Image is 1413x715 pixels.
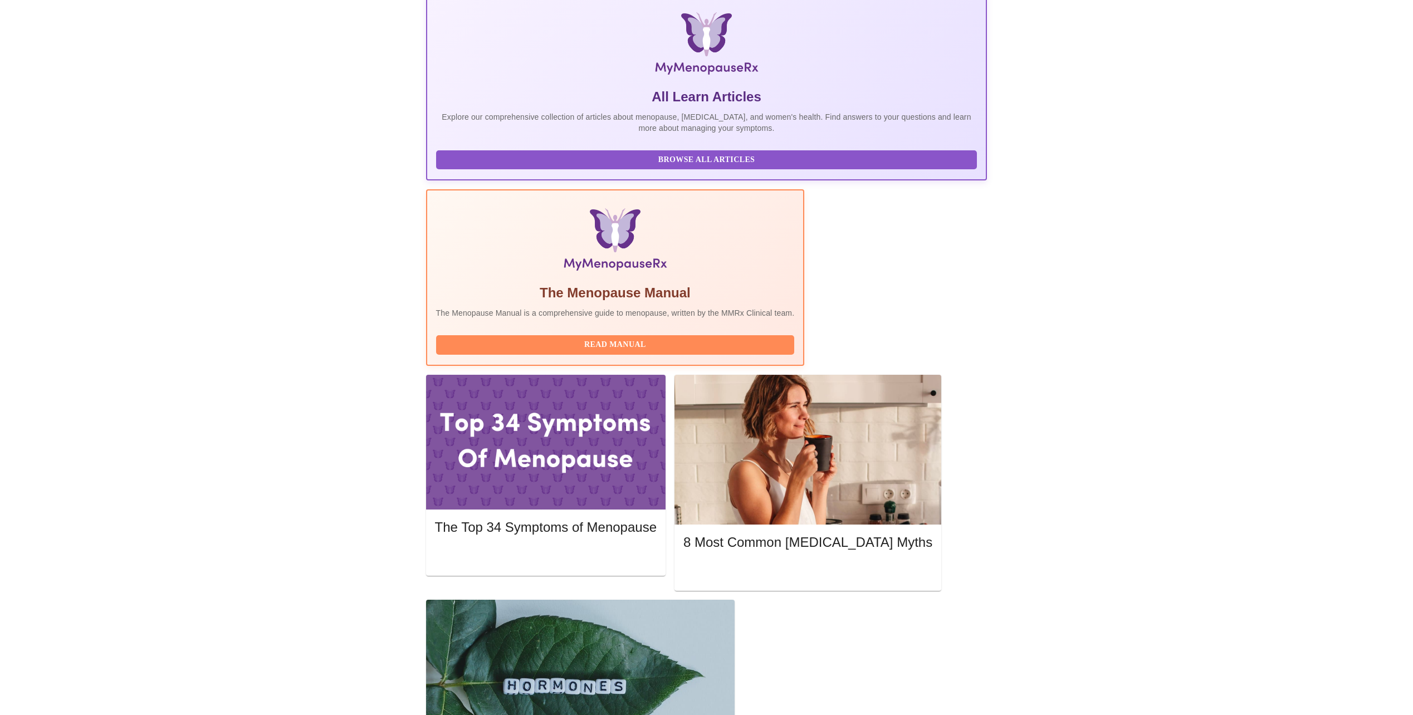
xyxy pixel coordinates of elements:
[435,550,659,560] a: Read More
[436,307,795,319] p: The Menopause Manual is a comprehensive guide to menopause, written by the MMRx Clinical team.
[436,88,977,106] h5: All Learn Articles
[436,335,795,355] button: Read Manual
[520,12,893,79] img: MyMenopauseRx Logo
[683,533,932,551] h5: 8 Most Common [MEDICAL_DATA] Myths
[446,549,646,563] span: Read More
[436,339,798,349] a: Read Manual
[435,546,657,566] button: Read More
[695,565,921,579] span: Read More
[436,154,980,164] a: Browse All Articles
[447,338,784,352] span: Read Manual
[683,562,932,581] button: Read More
[436,111,977,134] p: Explore our comprehensive collection of articles about menopause, [MEDICAL_DATA], and women's hea...
[447,153,966,167] span: Browse All Articles
[436,150,977,170] button: Browse All Articles
[435,518,657,536] h5: The Top 34 Symptoms of Menopause
[493,208,737,275] img: Menopause Manual
[683,566,935,575] a: Read More
[436,284,795,302] h5: The Menopause Manual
